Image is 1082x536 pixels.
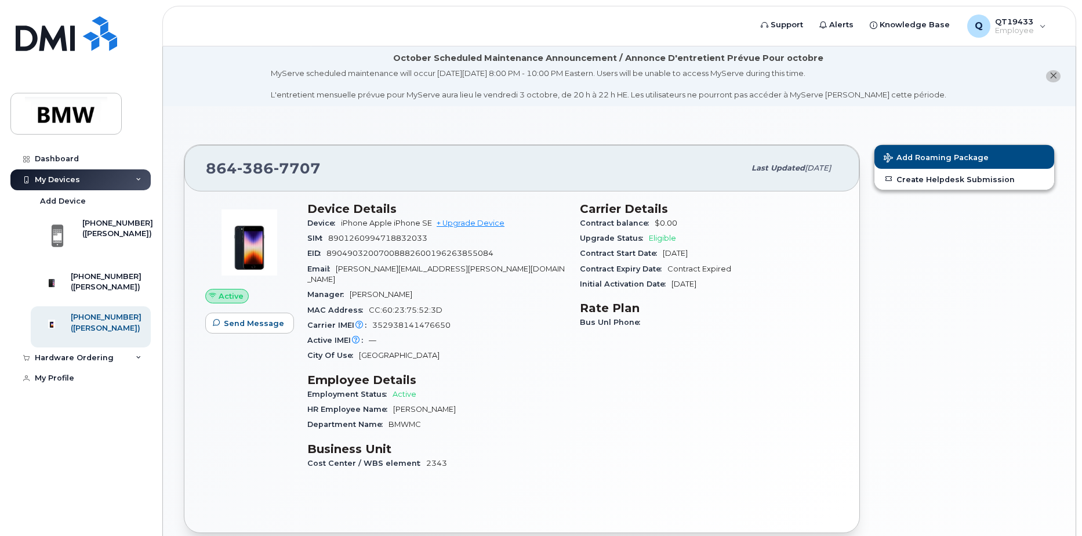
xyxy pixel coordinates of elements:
span: Send Message [224,318,284,329]
span: Contract Start Date [580,249,663,258]
button: Send Message [205,313,294,334]
span: Contract Expiry Date [580,265,667,273]
span: 8901260994718832033 [328,234,427,242]
span: Department Name [307,420,388,429]
span: 2343 [426,459,447,468]
h3: Rate Plan [580,301,838,315]
span: [GEOGRAPHIC_DATA] [359,351,440,360]
span: 864 [206,160,321,177]
div: October Scheduled Maintenance Announcement / Annonce D'entretient Prévue Pour octobre [393,52,823,64]
span: Active [219,291,244,302]
span: $0.00 [655,219,677,227]
span: Add Roaming Package [884,153,989,164]
span: Eligible [649,234,676,242]
span: Bus Unl Phone [580,318,646,327]
div: MyServe scheduled maintenance will occur [DATE][DATE] 8:00 PM - 10:00 PM Eastern. Users will be u... [271,68,946,100]
span: Active [393,390,416,399]
span: Device [307,219,341,227]
span: [PERSON_NAME] [393,405,456,414]
span: 352938141476650 [372,321,451,329]
iframe: Messenger Launcher [1032,486,1073,527]
span: 386 [237,160,274,177]
span: Upgrade Status [580,234,649,242]
span: 89049032007008882600196263855084 [326,249,493,258]
span: CC:60:23:75:52:3D [369,306,442,314]
h3: Device Details [307,202,566,216]
img: image20231002-3703462-10zne2t.jpeg [215,208,284,277]
span: Last updated [751,164,805,172]
span: Contract Expired [667,265,731,273]
h3: Employee Details [307,373,566,387]
span: Cost Center / WBS element [307,459,426,468]
span: [PERSON_NAME] [350,290,412,299]
span: [DATE] [671,280,696,288]
a: Create Helpdesk Submission [874,169,1054,190]
span: Carrier IMEI [307,321,372,329]
span: EID [307,249,326,258]
a: + Upgrade Device [437,219,504,227]
span: [PERSON_NAME][EMAIL_ADDRESS][PERSON_NAME][DOMAIN_NAME] [307,265,565,284]
span: BMWMC [388,420,421,429]
span: Manager [307,290,350,299]
button: close notification [1046,70,1061,82]
span: City Of Use [307,351,359,360]
span: Active IMEI [307,336,369,345]
span: Employment Status [307,390,393,399]
h3: Carrier Details [580,202,838,216]
span: [DATE] [663,249,688,258]
button: Add Roaming Package [874,145,1054,169]
h3: Business Unit [307,442,566,456]
span: 7707 [274,160,321,177]
span: HR Employee Name [307,405,393,414]
span: Contract balance [580,219,655,227]
span: MAC Address [307,306,369,314]
span: iPhone Apple iPhone SE [341,219,432,227]
span: Email [307,265,336,273]
span: Initial Activation Date [580,280,671,288]
span: [DATE] [805,164,831,172]
span: SIM [307,234,328,242]
span: — [369,336,376,345]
